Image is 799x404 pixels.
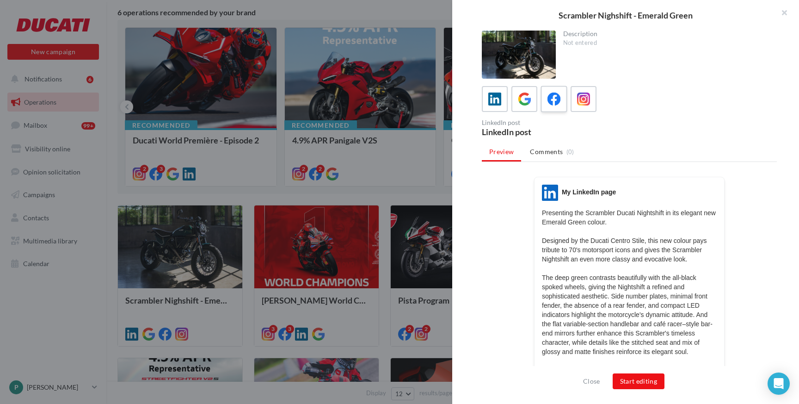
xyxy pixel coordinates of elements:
[482,119,626,126] div: LinkedIn post
[563,31,770,37] div: Description
[566,148,574,155] span: (0)
[562,187,616,197] div: My LinkedIn page
[563,39,770,47] div: Not entered
[482,128,626,136] div: LinkedIn post
[613,373,665,389] button: Start editing
[579,376,604,387] button: Close
[768,373,790,395] div: Open Intercom Messenger
[467,11,784,19] div: Scrambler Nighshift - Emerald Green
[530,147,563,156] span: Comments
